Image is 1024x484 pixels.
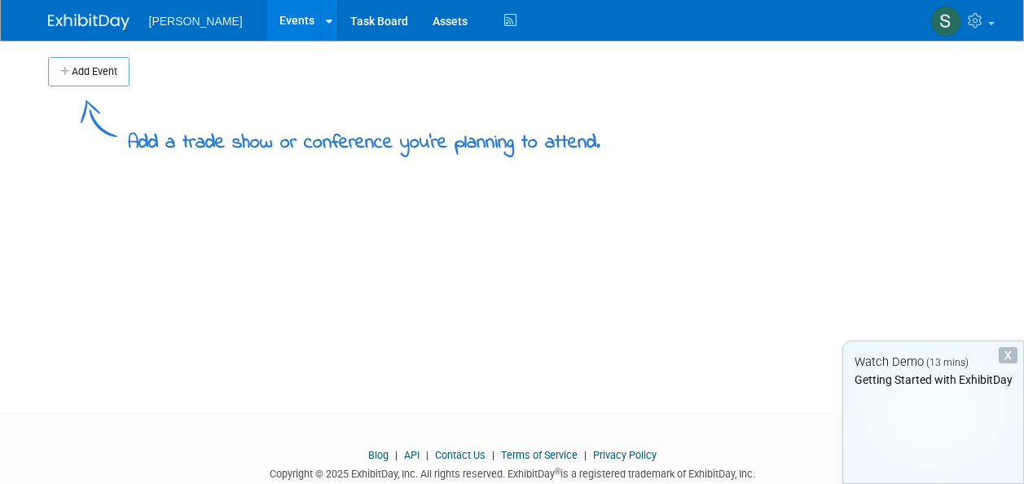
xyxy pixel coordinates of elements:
div: Watch Demo [843,354,1023,371]
a: Contact Us [435,449,486,461]
sup: ® [555,467,560,476]
button: Add Event [48,57,130,86]
span: [PERSON_NAME] [149,15,243,28]
div: Getting Started with ExhibitDay [843,372,1023,388]
a: Terms of Service [501,449,578,461]
div: Dismiss [999,347,1017,363]
span: (13 mins) [926,357,969,368]
span: | [488,449,499,461]
a: API [404,449,420,461]
span: | [580,449,591,461]
img: Sarah Volovick [930,6,961,37]
a: Privacy Policy [593,449,657,461]
div: Add a trade show or conference you're planning to attend. [128,117,600,157]
a: Blog [368,449,389,461]
span: | [391,449,402,461]
span: | [422,449,433,461]
img: ExhibitDay [48,14,130,30]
